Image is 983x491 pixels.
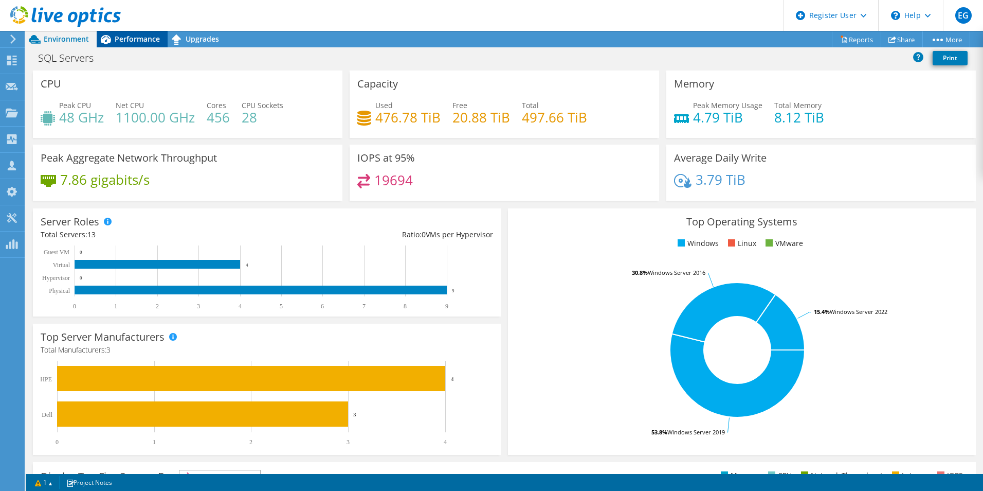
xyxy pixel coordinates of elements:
[933,51,968,65] a: Print
[452,112,510,123] h4: 20.88 TiB
[451,376,454,382] text: 4
[353,411,356,417] text: 3
[207,112,230,123] h4: 456
[156,303,159,310] text: 2
[115,34,160,44] span: Performance
[41,229,267,240] div: Total Servers:
[774,112,824,123] h4: 8.12 TiB
[374,174,413,186] h4: 19694
[891,11,900,20] svg: \n
[696,174,745,185] h4: 3.79 TiB
[59,476,119,489] a: Project Notes
[197,303,200,310] text: 3
[49,287,70,294] text: Physical
[41,216,99,227] h3: Server Roles
[445,303,448,310] text: 9
[242,100,283,110] span: CPU Sockets
[798,470,883,481] li: Network Throughput
[632,269,648,276] tspan: 30.8%
[935,470,963,481] li: IOPS
[347,439,350,446] text: 3
[357,152,415,164] h3: IOPS at 95%
[249,439,252,446] text: 2
[116,112,195,123] h4: 1100.00 GHz
[766,470,792,481] li: CPU
[106,345,111,355] span: 3
[375,100,393,110] span: Used
[452,100,467,110] span: Free
[28,476,60,489] a: 1
[955,7,972,24] span: EG
[321,303,324,310] text: 6
[725,238,756,249] li: Linux
[44,34,89,44] span: Environment
[648,269,705,276] tspan: Windows Server 2016
[718,470,759,481] li: Memory
[116,100,144,110] span: Net CPU
[280,303,283,310] text: 5
[207,100,226,110] span: Cores
[693,112,762,123] h4: 4.79 TiB
[830,308,887,315] tspan: Windows Server 2022
[80,250,82,255] text: 0
[452,288,454,293] text: 9
[87,230,96,239] span: 13
[522,112,587,123] h4: 497.66 TiB
[179,470,260,483] span: IOPS
[814,308,830,315] tspan: 15.4%
[41,78,61,90] h3: CPU
[44,249,69,256] text: Guest VM
[667,428,725,436] tspan: Windows Server 2019
[41,331,165,343] h3: Top Server Manufacturers
[357,78,398,90] h3: Capacity
[33,52,110,64] h1: SQL Servers
[267,229,493,240] div: Ratio: VMs per Hypervisor
[114,303,117,310] text: 1
[832,31,881,47] a: Reports
[42,411,52,418] text: Dell
[889,470,928,481] li: Latency
[922,31,970,47] a: More
[404,303,407,310] text: 8
[40,376,52,383] text: HPE
[763,238,803,249] li: VMware
[41,344,493,356] h4: Total Manufacturers:
[60,174,150,185] h4: 7.86 gigabits/s
[444,439,447,446] text: 4
[56,439,59,446] text: 0
[42,274,70,282] text: Hypervisor
[881,31,923,47] a: Share
[53,261,70,269] text: Virtual
[516,216,968,227] h3: Top Operating Systems
[675,238,719,249] li: Windows
[246,262,248,268] text: 4
[59,112,104,123] h4: 48 GHz
[522,100,539,110] span: Total
[693,100,762,110] span: Peak Memory Usage
[80,275,82,280] text: 0
[375,112,441,123] h4: 476.78 TiB
[41,152,217,164] h3: Peak Aggregate Network Throughput
[774,100,822,110] span: Total Memory
[59,100,91,110] span: Peak CPU
[651,428,667,436] tspan: 53.8%
[422,230,426,239] span: 0
[239,303,242,310] text: 4
[186,34,219,44] span: Upgrades
[674,152,767,164] h3: Average Daily Write
[242,112,283,123] h4: 28
[153,439,156,446] text: 1
[362,303,366,310] text: 7
[674,78,714,90] h3: Memory
[73,303,76,310] text: 0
